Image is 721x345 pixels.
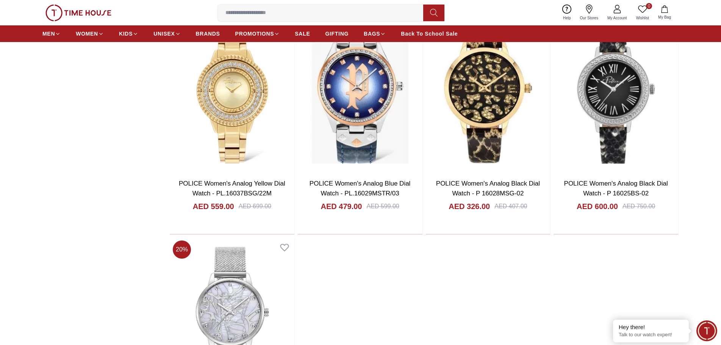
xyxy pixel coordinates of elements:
a: UNISEX [153,27,180,41]
span: Our Stores [577,15,601,21]
span: SALE [295,30,310,37]
a: WOMEN [76,27,104,41]
h4: AED 479.00 [321,201,362,212]
span: BAGS [364,30,380,37]
div: Chat Widget [696,320,717,341]
div: Hey there! [619,323,683,331]
a: BRANDS [196,27,220,41]
a: MEN [42,27,61,41]
a: POLICE Women's Analog Yellow Dial Watch - PL.16037BSG/22M [179,180,285,197]
span: GIFTING [325,30,349,37]
a: KIDS [119,27,138,41]
a: Our Stores [576,3,603,22]
h4: AED 600.00 [577,201,618,212]
img: POLICE Women's Analog Yellow Dial Watch - PL.16037BSG/22M [170,10,294,173]
button: My Bag [654,4,676,22]
p: Talk to our watch expert! [619,332,683,338]
span: BRANDS [196,30,220,37]
span: MEN [42,30,55,37]
span: KIDS [119,30,133,37]
span: PROMOTIONS [235,30,274,37]
img: POLICE Women's Analog Blue Dial Watch - PL.16029MSTR/03 [298,10,422,173]
a: BAGS [364,27,386,41]
a: Help [558,3,576,22]
a: GIFTING [325,27,349,41]
a: POLICE Women's Analog Black Dial Watch - P 16028MSG-02 [436,180,540,197]
div: AED 407.00 [494,202,527,211]
div: AED 599.00 [366,202,399,211]
span: WOMEN [76,30,98,37]
div: AED 699.00 [239,202,271,211]
a: Back To School Sale [401,27,458,41]
span: Back To School Sale [401,30,458,37]
span: 0 [646,3,652,9]
div: AED 750.00 [622,202,655,211]
a: 0Wishlist [632,3,654,22]
a: POLICE Women's Analog Blue Dial Watch - PL.16029MSTR/03 [310,180,411,197]
img: POLICE Women's Analog Black Dial Watch - P 16025BS-02 [554,10,678,173]
a: SALE [295,27,310,41]
h4: AED 326.00 [449,201,490,212]
span: Wishlist [633,15,652,21]
img: ... [45,5,111,21]
span: UNISEX [153,30,175,37]
h4: AED 559.00 [193,201,234,212]
a: POLICE Women's Analog Black Dial Watch - P 16025BS-02 [564,180,668,197]
span: My Bag [655,14,674,20]
span: 20 % [173,240,191,259]
a: PROMOTIONS [235,27,280,41]
span: My Account [604,15,630,21]
span: Help [560,15,574,21]
img: POLICE Women's Analog Black Dial Watch - P 16028MSG-02 [426,10,551,173]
